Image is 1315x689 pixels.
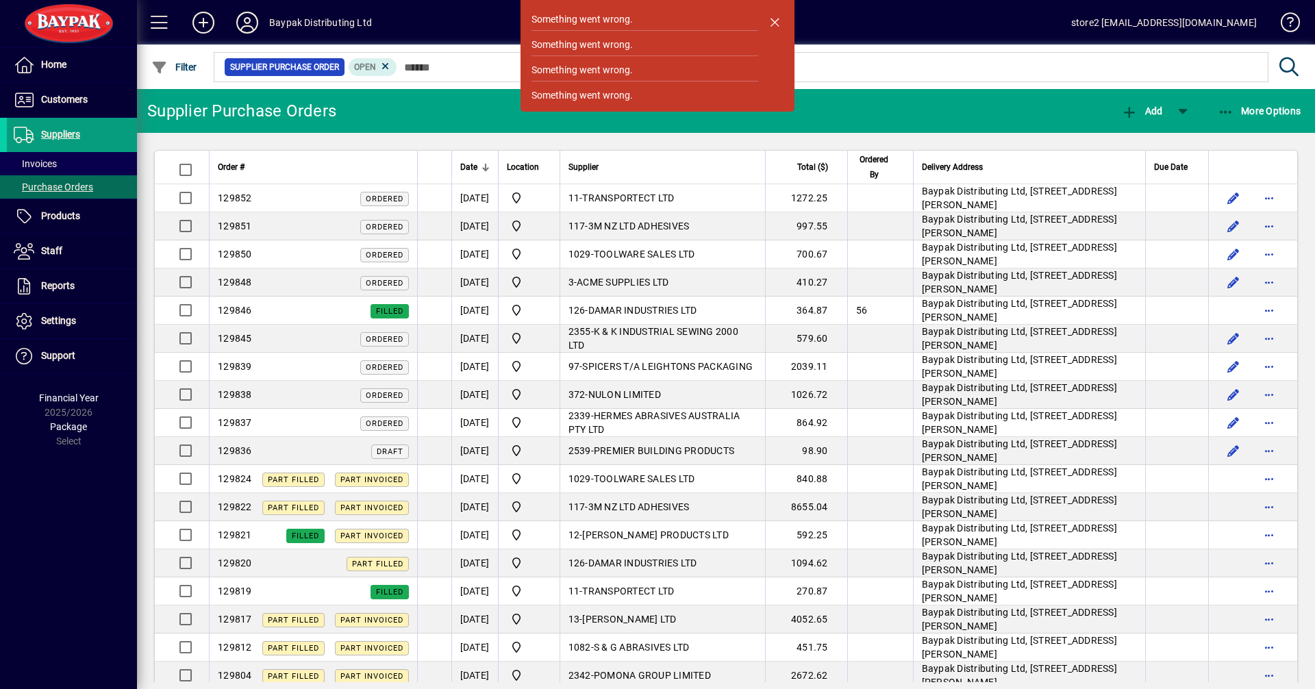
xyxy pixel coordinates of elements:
span: Baypak - Onekawa [507,667,551,684]
button: More options [1258,243,1280,265]
span: 3M NZ LTD ADHESIVES [588,501,690,512]
span: 2355 [568,326,591,337]
span: Ordered [366,335,403,344]
span: Settings [41,315,76,326]
td: [DATE] [451,381,498,409]
button: More options [1258,440,1280,462]
span: 129819 [218,586,252,597]
span: [PERSON_NAME] PRODUCTS LTD [582,529,729,540]
span: 129821 [218,529,252,540]
td: 410.27 [765,268,847,297]
div: Something went wrong. [531,88,633,103]
td: [DATE] [451,297,498,325]
div: store2 [EMAIL_ADDRESS][DOMAIN_NAME] [1071,12,1257,34]
span: 12 [568,529,580,540]
td: - [560,184,765,212]
td: Baypak Distributing Ltd, [STREET_ADDRESS][PERSON_NAME] [913,184,1145,212]
button: Edit [1223,215,1244,237]
span: Part Filled [268,672,319,681]
a: Staff [7,234,137,268]
mat-chip: Completion Status: Open [349,58,397,76]
td: Baypak Distributing Ltd, [STREET_ADDRESS][PERSON_NAME] [913,605,1145,634]
span: 129804 [218,670,252,681]
span: Reports [41,280,75,291]
span: Customers [41,94,88,105]
button: More options [1258,412,1280,434]
td: [DATE] [451,353,498,381]
span: Baypak - Onekawa [507,302,551,318]
td: - [560,465,765,493]
span: Part Invoiced [340,531,403,540]
span: 11 [568,586,580,597]
span: Baypak - Onekawa [507,471,551,487]
span: 1029 [568,249,591,260]
span: Filled [376,307,403,316]
td: Baypak Distributing Ltd, [STREET_ADDRESS][PERSON_NAME] [913,212,1145,240]
span: S & G ABRASIVES LTD [594,642,690,653]
span: Baypak - Onekawa [507,358,551,375]
td: - [560,521,765,549]
span: 56 [856,305,868,316]
td: - [560,268,765,297]
button: More options [1258,580,1280,602]
span: 3 [568,277,574,288]
span: Baypak - Onekawa [507,414,551,431]
span: Purchase Orders [14,181,93,192]
span: NULON LIMITED [588,389,661,400]
span: Supplier Purchase Order [230,60,339,74]
button: More options [1258,299,1280,321]
button: More options [1258,608,1280,630]
div: Due Date [1154,160,1200,175]
td: [DATE] [451,549,498,577]
span: 129845 [218,333,252,344]
span: Order # [218,160,245,175]
div: Baypak Distributing Ltd [269,12,372,34]
span: 3M NZ LTD ADHESIVES [588,221,690,231]
span: Part Filled [268,616,319,625]
span: Draft [377,447,403,456]
div: Date [460,160,490,175]
button: Add [181,10,225,35]
span: 2539 [568,445,591,456]
button: More options [1258,271,1280,293]
div: Location [507,160,551,175]
td: [DATE] [451,437,498,465]
span: Home [41,59,66,70]
td: - [560,297,765,325]
span: 129824 [218,473,252,484]
span: K & K INDUSTRIAL SEWING 2000 LTD [568,326,738,351]
span: Baypak - Onekawa [507,527,551,543]
span: Ordered [366,363,403,372]
span: 11 [568,192,580,203]
span: Open [354,62,376,72]
div: Order # [218,160,409,175]
span: Total ($) [797,160,828,175]
span: 117 [568,501,586,512]
a: Customers [7,83,137,117]
td: [DATE] [451,325,498,353]
div: Ordered By [856,152,905,182]
span: TRANSPORTECT LTD [582,192,674,203]
td: Baypak Distributing Ltd, [STREET_ADDRESS][PERSON_NAME] [913,353,1145,381]
td: 579.60 [765,325,847,353]
button: More options [1258,355,1280,377]
span: 126 [568,558,586,568]
td: [DATE] [451,493,498,521]
span: 129850 [218,249,252,260]
span: Baypak - Onekawa [507,386,551,403]
div: Total ($) [774,160,840,175]
span: ACME SUPPLIES LTD [577,277,668,288]
span: Suppliers [41,129,80,140]
button: Edit [1223,412,1244,434]
td: 700.67 [765,240,847,268]
span: 2342 [568,670,591,681]
td: Baypak Distributing Ltd, [STREET_ADDRESS][PERSON_NAME] [913,381,1145,409]
span: Baypak - Onekawa [507,246,551,262]
button: Edit [1223,440,1244,462]
span: Part Filled [268,475,319,484]
span: Baypak - Onekawa [507,274,551,290]
span: 13 [568,614,580,625]
td: 840.88 [765,465,847,493]
span: Invoices [14,158,57,169]
span: Ordered [366,391,403,400]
